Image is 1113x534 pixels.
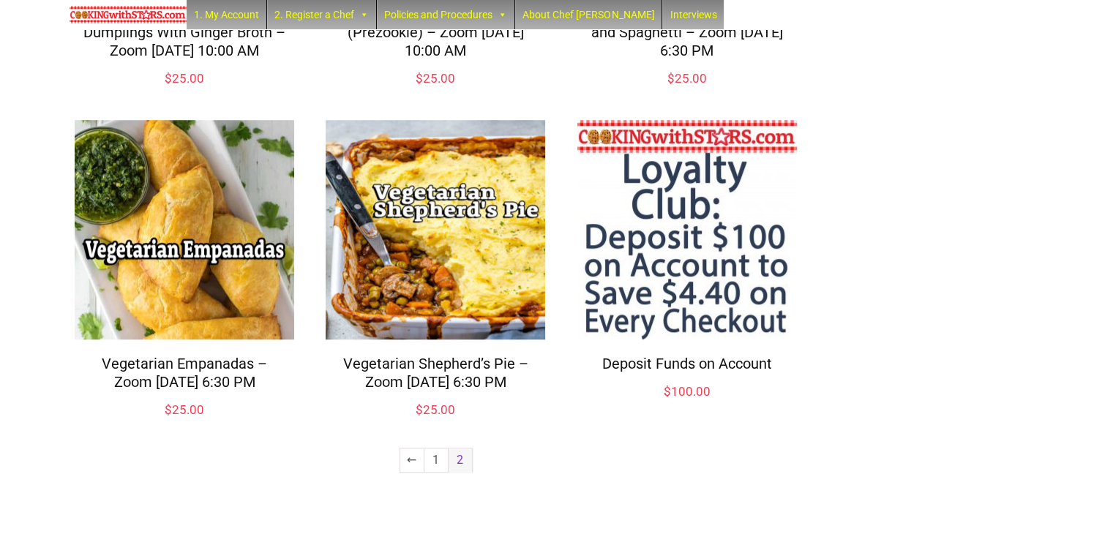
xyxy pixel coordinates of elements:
span: Page 2 [449,448,472,472]
bdi: 100.00 [664,384,711,399]
a: Vegetarian Empanadas – Zoom [DATE] 6:30 PM [102,355,267,391]
a: Spiced Butternut Squash Dumplings With Ginger Broth – Zoom [DATE] 10:00 AM [83,5,285,59]
a: ← [400,448,424,472]
span: $ [416,71,423,86]
img: Vegetarian Empanadas – Zoom Monday April 7, 2025 @ 6:30 PM [71,116,298,343]
span: $ [667,71,675,86]
bdi: 25.00 [165,71,204,86]
img: Chef Paula's Cooking With Stars [70,6,187,23]
a: Page 1 [424,448,448,472]
a: Sweetheart Chicken Meatballs and Spaghetti – Zoom [DATE] 6:30 PM [588,5,787,59]
bdi: 25.00 [416,402,455,417]
a: Deposit Funds on Account [602,355,772,372]
a: Stuffed Pretzel Cookies (Prezookie) – Zoom [DATE] 10:00 AM [348,5,524,59]
bdi: 25.00 [667,71,707,86]
span: $ [416,402,423,417]
bdi: 25.00 [416,71,455,86]
span: $ [165,402,172,417]
bdi: 25.00 [165,402,204,417]
span: $ [664,384,671,399]
span: $ [165,71,172,86]
img: Vegetarian Shepherd’s Pie – Zoom Monday March 17, 2025 @ 6:30 PM [322,116,549,343]
nav: Product Pagination [70,447,802,497]
img: Deposit Funds on Account [573,116,800,343]
a: Vegetarian Shepherd’s Pie – Zoom [DATE] 6:30 PM [343,355,528,391]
